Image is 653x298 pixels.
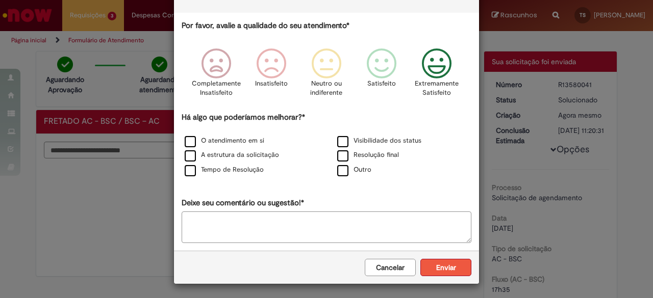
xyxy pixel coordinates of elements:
p: Satisfeito [367,79,396,89]
label: Resolução final [337,150,399,160]
div: Completamente Insatisfeito [190,41,242,111]
label: O atendimento em si [185,136,264,146]
div: Insatisfeito [245,41,297,111]
p: Insatisfeito [255,79,288,89]
div: Extremamente Satisfeito [411,41,463,111]
div: Neutro ou indiferente [300,41,353,111]
label: Tempo de Resolução [185,165,264,175]
label: Deixe seu comentário ou sugestão!* [182,198,304,208]
button: Enviar [420,259,471,276]
label: Visibilidade dos status [337,136,421,146]
button: Cancelar [365,259,416,276]
p: Extremamente Satisfeito [415,79,459,98]
div: Satisfeito [356,41,408,111]
label: Por favor, avalie a qualidade do seu atendimento* [182,20,349,31]
p: Neutro ou indiferente [308,79,345,98]
label: A estrutura da solicitação [185,150,279,160]
div: Há algo que poderíamos melhorar?* [182,112,471,178]
p: Completamente Insatisfeito [192,79,241,98]
label: Outro [337,165,371,175]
